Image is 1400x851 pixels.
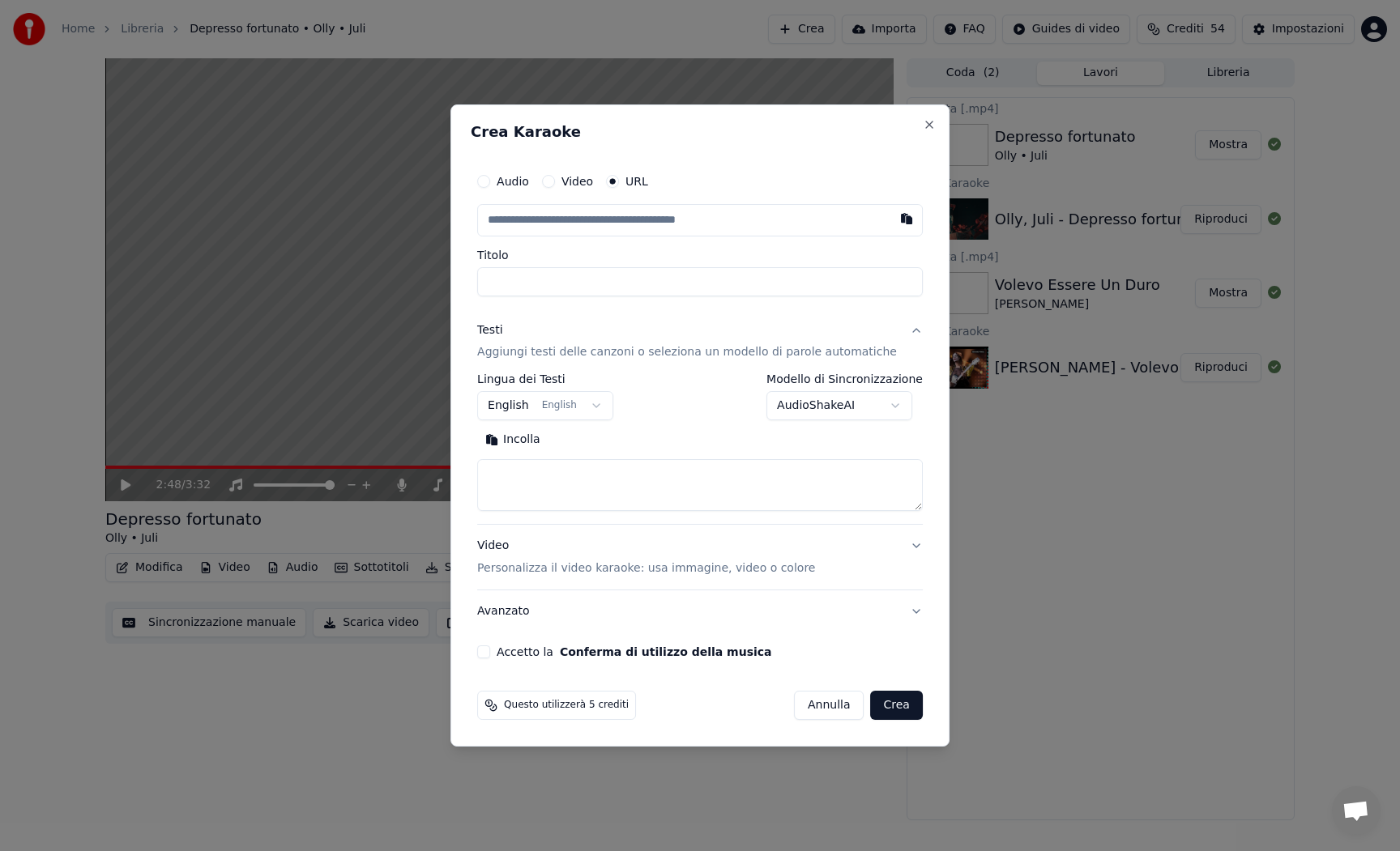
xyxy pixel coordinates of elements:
[497,646,771,657] label: Accetto la
[561,176,593,187] label: Video
[871,691,923,720] button: Crea
[794,691,864,720] button: Annulla
[477,309,923,374] button: TestiAggiungi testi delle canzoni o seleziona un modello di parole automatiche
[560,646,772,657] button: Accetto la
[477,322,502,338] div: Testi
[477,525,923,590] button: VideoPersonalizza il video karaoke: usa immagine, video o colore
[477,428,548,453] button: Incolla
[497,176,529,187] label: Audio
[477,374,923,525] div: TestiAggiungi testi delle canzoni o seleziona un modello di parole automatiche
[477,538,815,577] div: Video
[477,560,815,577] p: Personalizza il video karaoke: usa immagine, video o colore
[477,590,923,632] button: Avanzato
[477,374,613,385] label: Lingua dei Testi
[504,699,629,712] span: Questo utilizzerà 5 crediti
[625,176,648,187] label: URL
[766,374,923,385] label: Modello di Sincronizzazione
[471,125,929,139] h2: Crea Karaoke
[477,345,897,361] p: Aggiungi testi delle canzoni o seleziona un modello di parole automatiche
[477,249,923,261] label: Titolo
